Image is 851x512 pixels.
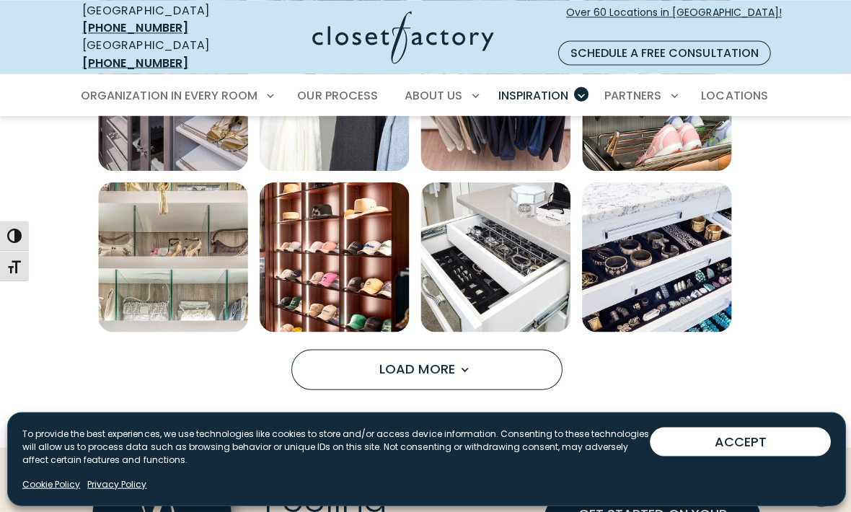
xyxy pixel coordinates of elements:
span: Load More [379,358,472,376]
img: glass shelf dividers create stylized cubbies [98,182,247,331]
div: [GEOGRAPHIC_DATA] [82,2,239,37]
img: Velvet jewelry drawers [581,182,730,331]
img: Closet Factory Logo [312,11,493,63]
span: Inspiration [497,87,567,103]
nav: Primary Menu [71,75,780,115]
span: Our Process [296,87,376,103]
span: Organization in Every Room [81,87,257,103]
a: Privacy Policy [87,477,146,490]
a: Open inspiration gallery to preview enlarged image [581,182,730,331]
div: [GEOGRAPHIC_DATA] [82,37,239,71]
a: Open inspiration gallery to preview enlarged image [420,182,569,331]
a: Open inspiration gallery to preview enlarged image [98,182,247,331]
a: Cookie Policy [22,477,80,490]
button: ACCEPT [648,426,829,455]
span: Over 60 Locations in [GEOGRAPHIC_DATA]! [565,5,780,35]
img: Double deck jewelry drawer with velvet bottom, sliding upper with Lucite inserts. Removable Lucit... [420,182,569,331]
a: Schedule a Free Consultation [557,40,769,65]
a: [PHONE_NUMBER] [82,19,188,36]
a: Open inspiration gallery to preview enlarged image [259,182,408,331]
span: About Us [404,87,462,103]
p: To provide the best experiences, we use technologies like cookies to store and/or access device i... [22,426,648,465]
img: LED light strips [259,182,408,331]
button: Load more inspiration gallery images [291,348,561,389]
span: Partners [603,87,660,103]
span: Locations [700,87,766,103]
a: [PHONE_NUMBER] [82,54,188,71]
